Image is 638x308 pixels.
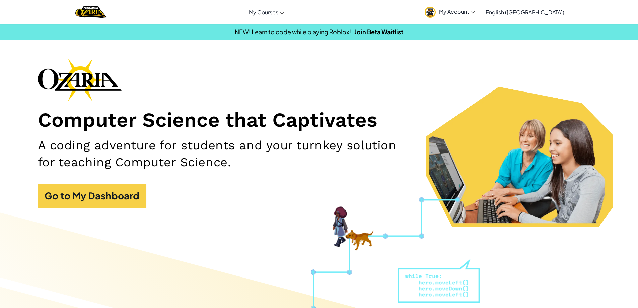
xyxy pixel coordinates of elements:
a: My Account [421,1,478,22]
span: My Account [439,8,475,15]
span: My Courses [249,9,278,16]
a: Go to My Dashboard [38,184,146,208]
img: avatar [425,7,436,18]
h2: A coding adventure for students and your turnkey solution for teaching Computer Science. [38,137,415,170]
span: NEW! Learn to code while playing Roblox! [235,28,351,36]
a: English ([GEOGRAPHIC_DATA]) [482,3,568,21]
a: Join Beta Waitlist [354,28,403,36]
span: English ([GEOGRAPHIC_DATA]) [486,9,564,16]
h1: Computer Science that Captivates [38,108,600,132]
a: Ozaria by CodeCombat logo [75,5,107,19]
a: My Courses [245,3,288,21]
img: Home [75,5,107,19]
img: Ozaria branding logo [38,58,122,101]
